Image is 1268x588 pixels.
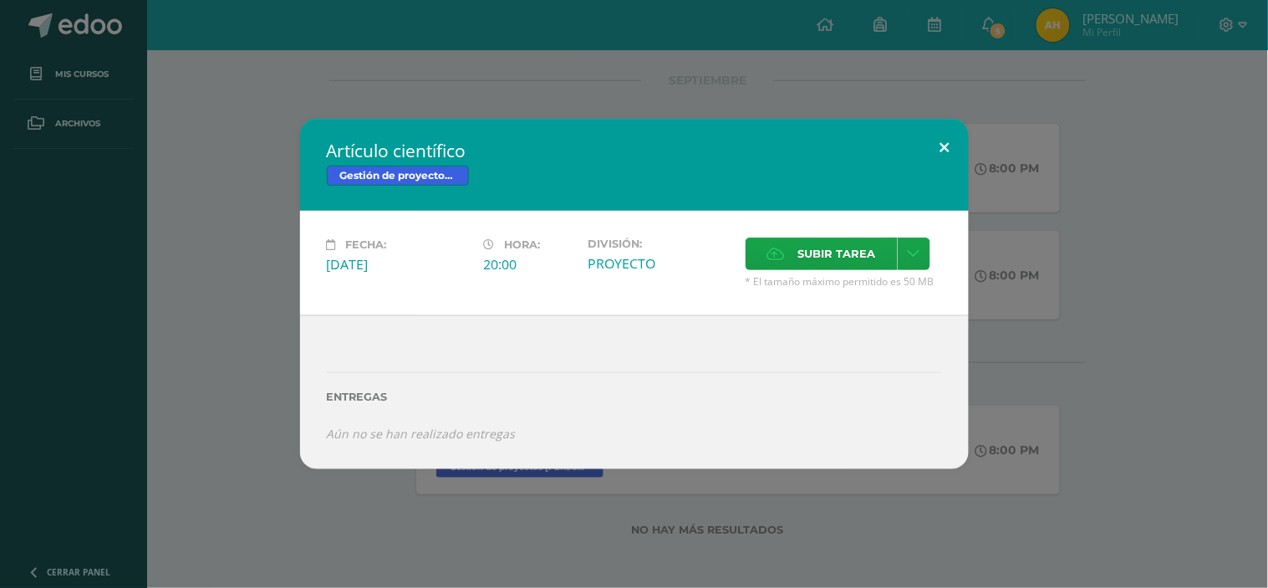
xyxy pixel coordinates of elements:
[746,274,942,289] span: * El tamaño máximo permitido es 50 MB
[327,426,516,442] i: Aún no se han realizado entregas
[346,238,387,251] span: Fecha:
[588,254,732,273] div: PROYECTO
[505,238,541,251] span: Hora:
[327,166,469,186] span: Gestión de proyectos Bach IV
[327,255,471,274] div: [DATE]
[327,139,942,162] h2: Artículo científico
[798,238,876,269] span: Subir tarea
[921,119,969,176] button: Close (Esc)
[327,391,942,403] label: Entregas
[484,255,575,274] div: 20:00
[588,238,732,250] label: División:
